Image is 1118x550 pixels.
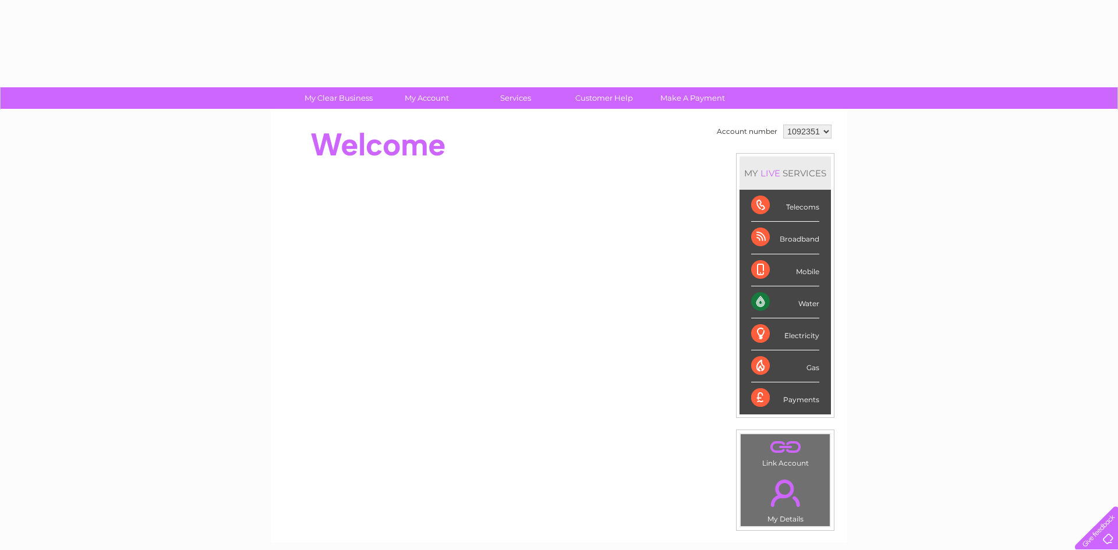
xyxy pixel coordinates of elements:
[751,286,819,318] div: Water
[751,190,819,222] div: Telecoms
[740,470,830,527] td: My Details
[751,254,819,286] div: Mobile
[740,434,830,470] td: Link Account
[740,157,831,190] div: MY SERVICES
[645,87,741,109] a: Make A Payment
[744,437,827,457] a: .
[758,168,783,179] div: LIVE
[556,87,652,109] a: Customer Help
[751,350,819,382] div: Gas
[468,87,564,109] a: Services
[751,382,819,414] div: Payments
[379,87,475,109] a: My Account
[751,318,819,350] div: Electricity
[751,222,819,254] div: Broadband
[744,473,827,513] a: .
[714,122,780,141] td: Account number
[291,87,387,109] a: My Clear Business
